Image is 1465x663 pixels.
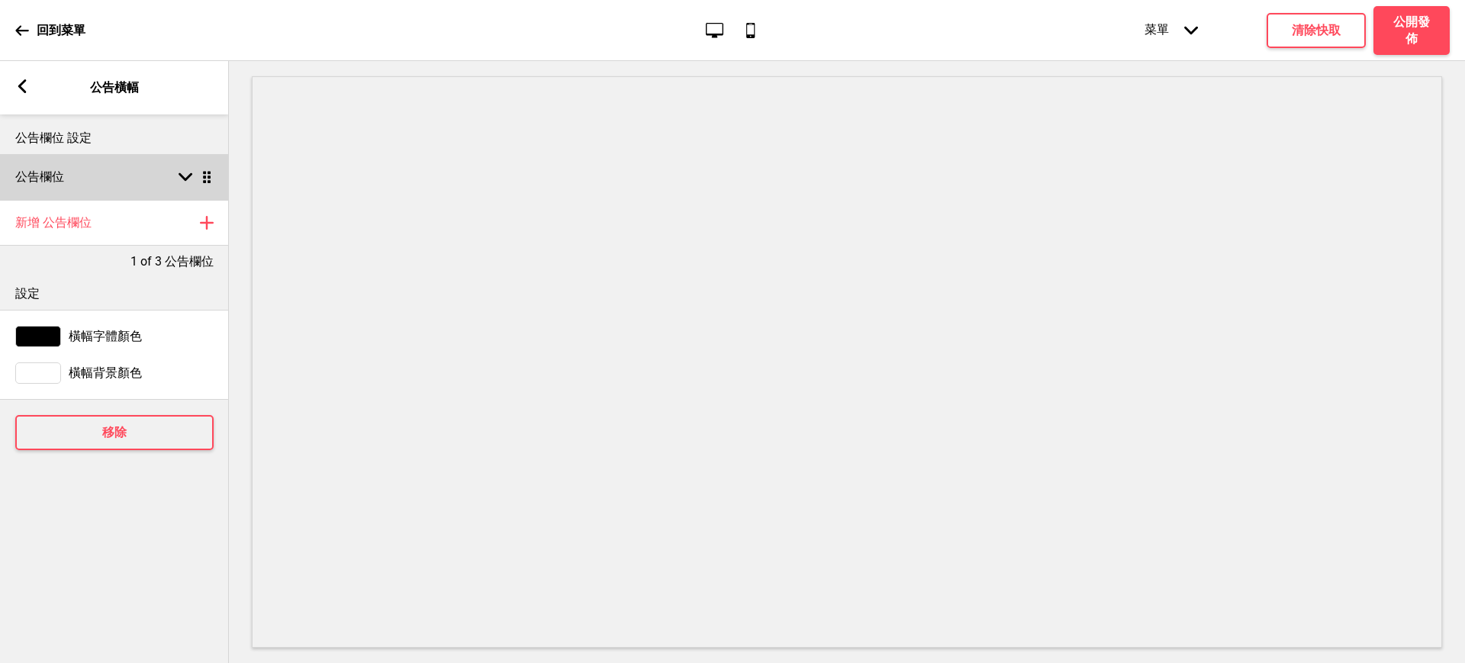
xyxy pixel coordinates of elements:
p: 1 of 3 公告欄位 [130,253,214,270]
h4: 清除快取 [1292,22,1341,39]
button: 移除 [15,415,214,450]
span: 橫幅字體顏色 [69,329,142,345]
p: 公告橫幅 [90,79,139,96]
p: 公告欄位 設定 [15,130,214,146]
div: 橫幅背景顏色 [15,362,214,384]
button: 清除快取 [1267,13,1366,48]
h4: 新增 公告欄位 [15,214,92,231]
h4: 公告欄位 [15,169,64,185]
div: 橫幅字體顏色 [15,326,214,347]
h4: 移除 [102,424,127,441]
h4: 公開發佈 [1389,14,1434,47]
p: 回到菜單 [37,22,85,39]
button: 公開發佈 [1373,6,1450,55]
p: 設定 [15,285,214,302]
a: 回到菜單 [15,10,85,51]
div: 菜單 [1129,7,1213,53]
span: 橫幅背景顏色 [69,365,142,381]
